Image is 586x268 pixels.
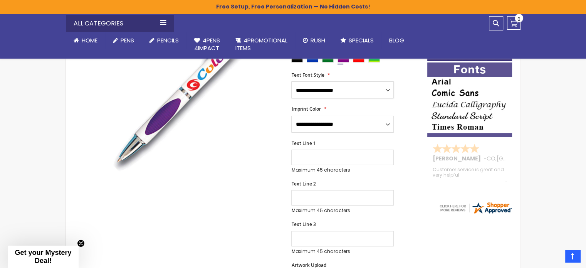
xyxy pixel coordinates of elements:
a: Pens [105,32,142,49]
a: Rush [295,32,333,49]
div: Black [291,55,303,62]
a: 4pens.com certificate URL [438,210,512,216]
img: font-personalization-examples [427,62,512,137]
div: Get your Mystery Deal!Close teaser [8,246,79,268]
span: Text Font Style [291,72,324,78]
a: 0 [507,16,521,30]
span: Imprint Color [291,106,321,112]
span: 0 [517,15,521,23]
div: Green [322,55,334,62]
p: Maximum 45 characters [291,207,394,214]
a: Top [565,250,580,262]
span: Pens [121,36,134,44]
div: Customer service is great and very helpful [433,167,507,184]
span: [PERSON_NAME] [433,155,484,162]
span: Rush [311,36,325,44]
span: Get your Mystery Deal! [15,249,71,265]
a: Pencils [142,32,186,49]
p: Maximum 45 characters [291,248,394,255]
div: Blue [307,55,318,62]
span: Pencils [157,36,179,44]
a: Home [66,32,105,49]
button: Close teaser [77,239,85,247]
a: Specials [333,32,381,49]
div: Assorted [368,55,380,62]
span: Home [82,36,97,44]
span: 4Pens 4impact [194,36,220,52]
span: CO [487,155,495,162]
div: Purple [337,55,349,62]
span: - , [484,155,553,162]
a: 4Pens4impact [186,32,228,57]
span: [GEOGRAPHIC_DATA] [497,155,553,162]
a: 4PROMOTIONALITEMS [228,32,295,57]
span: 4PROMOTIONAL ITEMS [235,36,287,52]
a: Blog [381,32,412,49]
img: 4pens.com widget logo [438,201,512,215]
span: Text Line 1 [291,140,316,147]
div: All Categories [66,15,174,32]
div: Red [353,55,364,62]
span: Text Line 3 [291,221,316,228]
span: Blog [389,36,404,44]
span: Text Line 2 [291,180,316,187]
span: Specials [349,36,374,44]
p: Maximum 45 characters [291,167,394,173]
